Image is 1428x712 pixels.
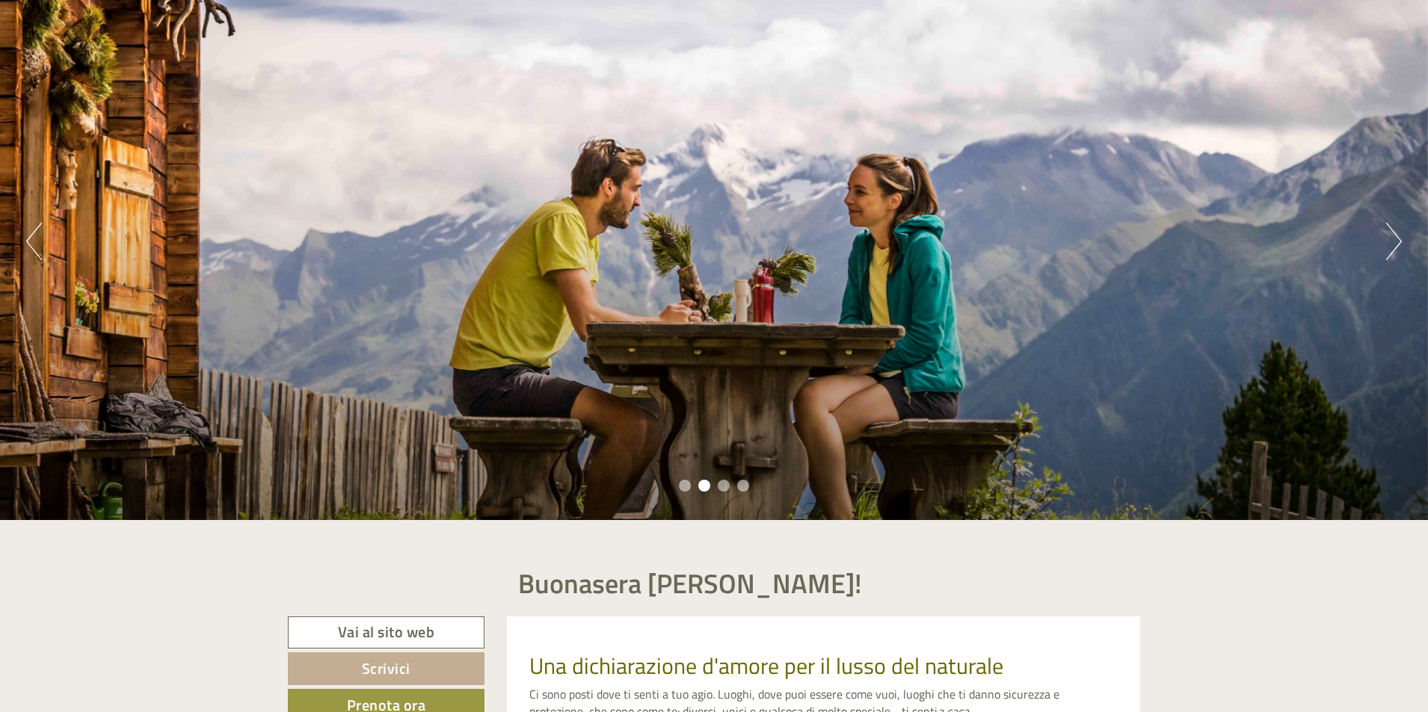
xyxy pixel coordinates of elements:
button: Previous [26,223,42,260]
a: Vai al sito web [288,616,484,648]
span: Una dichiarazione d'amore per il lusso del naturale [529,648,1003,683]
a: Scrivici [288,652,484,685]
button: Next [1386,223,1402,260]
h1: Buonasera [PERSON_NAME]! [518,569,862,598]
